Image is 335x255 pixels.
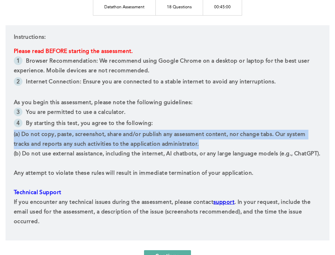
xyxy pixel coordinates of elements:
div: Instructions: [6,25,329,240]
span: Internet Connection: Ensure you are connected to a stable internet to avoid any interruptions. [26,79,276,85]
span: . In your request, include the email used for the assessment, a description of the issue (screens... [14,200,312,225]
span: By starting this test, you agree to the following: [26,121,153,126]
strong: Please read BEFORE starting the assessment. [14,49,133,54]
span: Any attempt to violate these rules will result in immediate termination of your application. [14,171,253,176]
span: Browser Recommendation: We recommend using Google Chrome on a desktop or laptop for the best user... [14,58,311,74]
span: (a) Do not copy, paste, screenshot, share and/or publish any assessment content, nor change tabs.... [14,132,307,147]
a: support [213,200,234,205]
span: Technical Support [14,190,61,195]
span: If you encounter any technical issues during the assessment, please contact [14,200,213,205]
span: (b) Do not use external assistance, including the internet, AI chatbots, or any large language mo... [14,151,320,157]
span: As you begin this assessment, please note the following guidelines: [14,100,192,106]
span: You are permitted to use a calculator. [26,110,125,115]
